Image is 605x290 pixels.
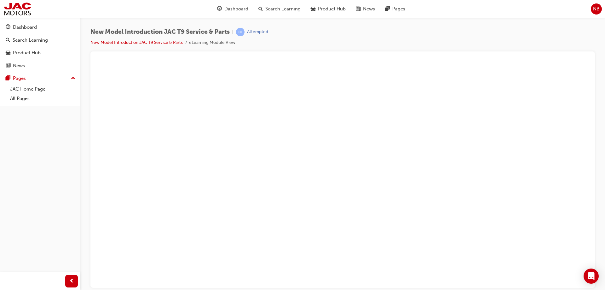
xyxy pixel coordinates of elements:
span: up-icon [71,74,75,83]
a: pages-iconPages [380,3,410,15]
div: Dashboard [13,24,37,31]
button: DashboardSearch LearningProduct HubNews [3,20,78,73]
button: Pages [3,73,78,84]
span: guage-icon [6,25,10,30]
a: JAC Home Page [8,84,78,94]
span: guage-icon [217,5,222,13]
a: Dashboard [3,21,78,33]
span: Search Learning [265,5,301,13]
a: news-iconNews [351,3,380,15]
div: Product Hub [13,49,41,56]
span: learningRecordVerb_ATTEMPT-icon [236,28,245,36]
span: news-icon [6,63,10,69]
span: NB [593,5,600,13]
span: Product Hub [318,5,346,13]
span: Dashboard [224,5,248,13]
div: Search Learning [13,37,48,44]
button: NB [591,3,602,15]
span: news-icon [356,5,360,13]
a: Product Hub [3,47,78,59]
a: News [3,60,78,72]
span: Pages [392,5,405,13]
span: search-icon [6,38,10,43]
a: car-iconProduct Hub [306,3,351,15]
div: Open Intercom Messenger [584,269,599,284]
a: All Pages [8,94,78,104]
span: pages-icon [6,76,10,81]
li: eLearning Module View [189,39,235,46]
span: | [232,28,233,36]
span: car-icon [311,5,315,13]
span: search-icon [258,5,263,13]
a: search-iconSearch Learning [253,3,306,15]
div: Attempted [247,29,268,35]
a: Search Learning [3,34,78,46]
a: New Model Introduction JAC T9 Service & Parts [90,40,183,45]
span: New Model Introduction JAC T9 Service & Parts [90,28,230,36]
img: jac-portal [3,2,32,16]
span: car-icon [6,50,10,56]
div: News [13,62,25,69]
span: prev-icon [69,277,74,285]
div: Pages [13,75,26,82]
a: guage-iconDashboard [212,3,253,15]
span: pages-icon [385,5,390,13]
span: News [363,5,375,13]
